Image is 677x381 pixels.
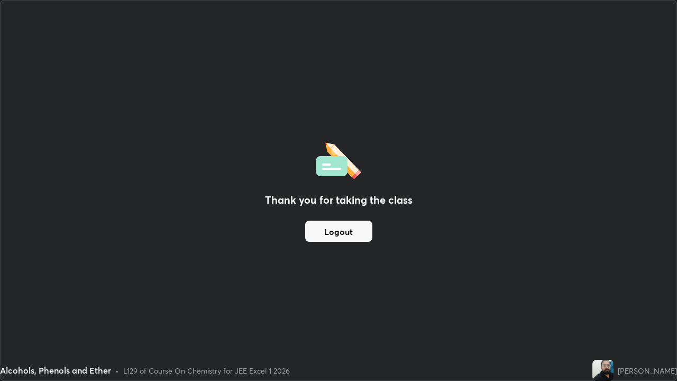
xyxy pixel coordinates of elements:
[592,360,614,381] img: 43ce2ccaa3f94e769f93b6c8490396b9.jpg
[618,365,677,376] div: [PERSON_NAME]
[115,365,119,376] div: •
[265,192,413,208] h2: Thank you for taking the class
[305,221,372,242] button: Logout
[123,365,290,376] div: L129 of Course On Chemistry for JEE Excel 1 2026
[316,139,361,179] img: offlineFeedback.1438e8b3.svg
